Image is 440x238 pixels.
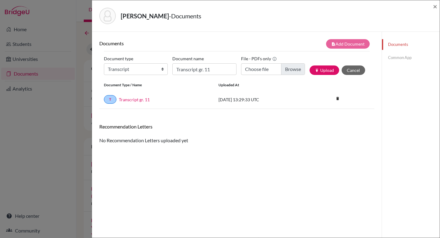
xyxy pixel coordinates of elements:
h6: Recommendation Letters [99,124,374,129]
span: - Documents [169,12,201,20]
span: × [433,2,437,11]
i: note_add [331,42,335,46]
a: Common App [382,52,440,63]
button: Close [433,3,437,10]
strong: [PERSON_NAME] [121,12,169,20]
h6: Documents [99,40,237,46]
button: note_addAdd Document [326,39,370,49]
div: Document Type / Name [99,82,214,88]
a: T [104,95,116,104]
i: delete [333,94,342,103]
label: Document type [104,54,133,63]
div: No Recommendation Letters uploaded yet [99,124,374,144]
label: File - PDFs only [241,54,277,63]
div: Uploaded at [214,82,306,88]
div: [DATE] 13:29:33 UTC [214,96,306,103]
i: publish [315,68,319,73]
button: Cancel [342,65,365,75]
a: Documents [382,39,440,50]
button: publishUpload [310,65,339,75]
a: Transcript gr. 11 [119,96,150,103]
label: Document name [172,54,204,63]
a: delete [333,95,342,103]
